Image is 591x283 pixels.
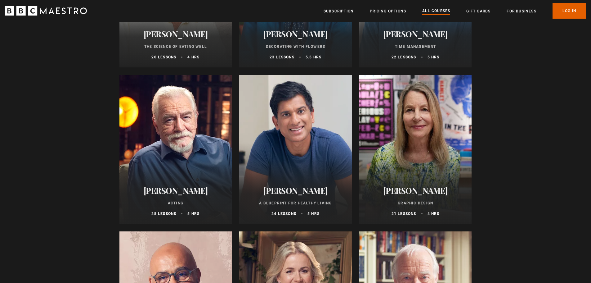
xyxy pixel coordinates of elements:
[370,8,406,14] a: Pricing Options
[367,29,464,39] h2: [PERSON_NAME]
[127,29,225,39] h2: [PERSON_NAME]
[247,29,344,39] h2: [PERSON_NAME]
[367,200,464,206] p: Graphic Design
[119,75,232,224] a: [PERSON_NAME] Acting 25 lessons 5 hrs
[239,75,352,224] a: [PERSON_NAME] A Blueprint for Healthy Living 24 lessons 5 hrs
[367,44,464,49] p: Time Management
[247,44,344,49] p: Decorating With Flowers
[307,211,320,217] p: 5 hrs
[151,211,176,217] p: 25 lessons
[422,8,450,15] a: All Courses
[271,211,296,217] p: 24 lessons
[306,54,321,60] p: 5.5 hrs
[127,200,225,206] p: Acting
[270,54,294,60] p: 23 lessons
[187,211,199,217] p: 5 hrs
[392,54,416,60] p: 22 lessons
[247,200,344,206] p: A Blueprint for Healthy Living
[324,3,586,19] nav: Primary
[466,8,490,14] a: Gift Cards
[247,186,344,195] h2: [PERSON_NAME]
[428,54,440,60] p: 5 hrs
[428,211,440,217] p: 4 hrs
[187,54,199,60] p: 4 hrs
[507,8,536,14] a: For business
[392,211,416,217] p: 21 lessons
[127,44,225,49] p: The Science of Eating Well
[367,186,464,195] h2: [PERSON_NAME]
[127,186,225,195] h2: [PERSON_NAME]
[553,3,586,19] a: Log In
[359,75,472,224] a: [PERSON_NAME] Graphic Design 21 lessons 4 hrs
[5,6,87,16] svg: BBC Maestro
[324,8,354,14] a: Subscription
[151,54,176,60] p: 20 lessons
